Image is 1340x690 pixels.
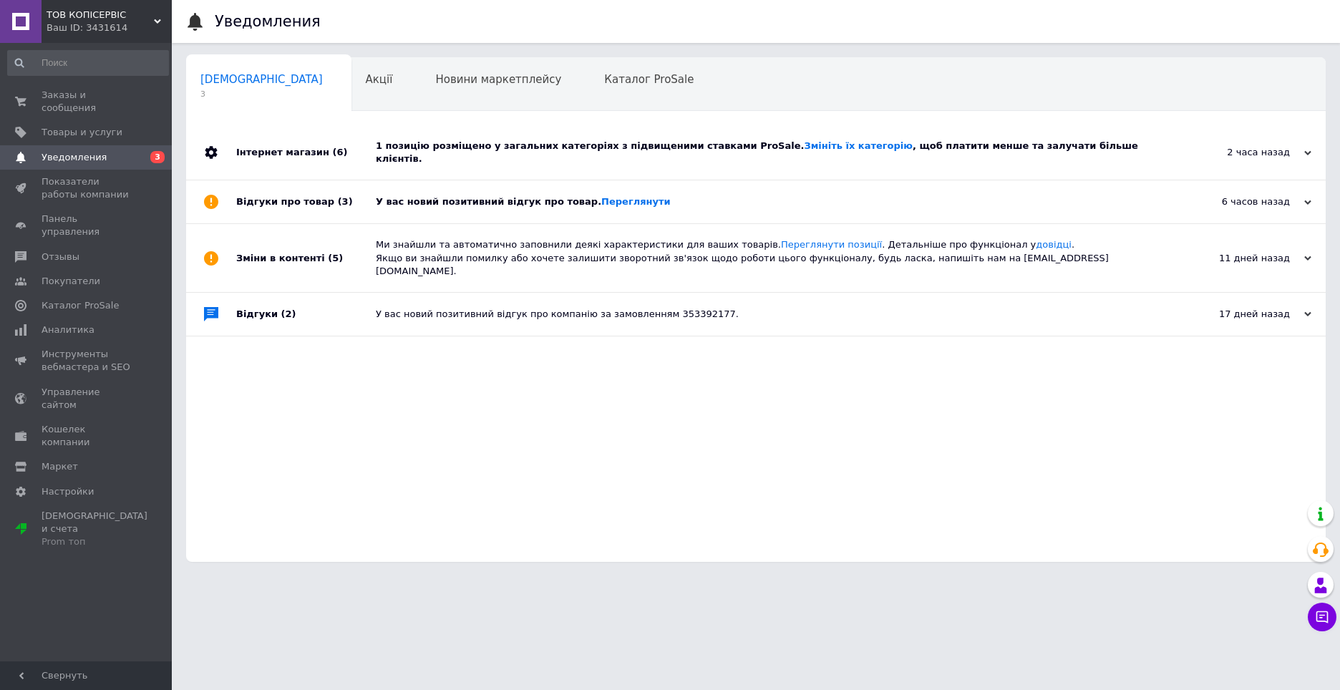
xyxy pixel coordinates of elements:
[42,510,147,549] span: [DEMOGRAPHIC_DATA] и счета
[1168,308,1311,321] div: 17 дней назад
[328,253,343,263] span: (5)
[366,73,393,86] span: Акції
[200,73,323,86] span: [DEMOGRAPHIC_DATA]
[42,213,132,238] span: Панель управления
[376,140,1168,165] div: 1 позицію розміщено у загальних категоріях з підвищеними ставками ProSale. , щоб платити менше та...
[604,73,694,86] span: Каталог ProSale
[47,9,154,21] span: ТОВ КОПІСЕРВІС
[42,151,107,164] span: Уведомления
[42,126,122,139] span: Товары и услуги
[804,140,912,151] a: Змініть їх категорію
[332,147,347,157] span: (6)
[1168,146,1311,159] div: 2 часа назад
[42,324,94,336] span: Аналитика
[376,308,1168,321] div: У вас новий позитивний відгук про компанію за замовленням 353392177.
[42,423,132,449] span: Кошелек компании
[215,13,321,30] h1: Уведомления
[42,460,78,473] span: Маркет
[376,195,1168,208] div: У вас новий позитивний відгук про товар.
[338,196,353,207] span: (3)
[42,299,119,312] span: Каталог ProSale
[1168,195,1311,208] div: 6 часов назад
[281,308,296,319] span: (2)
[42,535,147,548] div: Prom топ
[42,485,94,498] span: Настройки
[435,73,561,86] span: Новини маркетплейсу
[150,151,165,163] span: 3
[1036,239,1072,250] a: довідці
[42,386,132,412] span: Управление сайтом
[1168,252,1311,265] div: 11 дней назад
[42,89,132,115] span: Заказы и сообщения
[7,50,169,76] input: Поиск
[781,239,882,250] a: Переглянути позиції
[601,196,671,207] a: Переглянути
[236,125,376,180] div: Інтернет магазин
[42,175,132,201] span: Показатели работы компании
[376,238,1168,278] div: Ми знайшли та автоматично заповнили деякі характеристики для ваших товарів. . Детальніше про функ...
[42,348,132,374] span: Инструменты вебмастера и SEO
[236,293,376,336] div: Відгуки
[236,224,376,292] div: Зміни в контенті
[236,180,376,223] div: Відгуки про товар
[42,275,100,288] span: Покупатели
[1308,603,1336,631] button: Чат с покупателем
[42,251,79,263] span: Отзывы
[200,89,323,99] span: 3
[47,21,172,34] div: Ваш ID: 3431614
